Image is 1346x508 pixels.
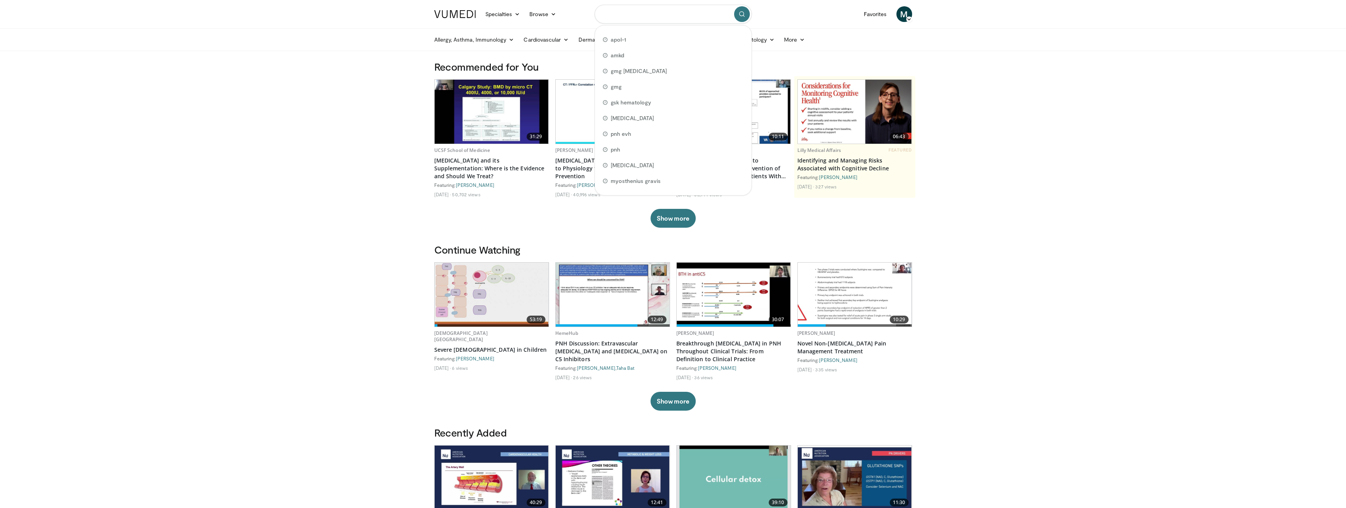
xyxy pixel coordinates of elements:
[573,191,600,197] li: 40,996 views
[527,133,545,141] span: 31:29
[676,340,791,363] a: Breakthrough [MEDICAL_DATA] in PNH Throughout Clinical Trials: From Definition to Clinical Practice
[890,499,909,506] span: 11:30
[797,147,841,153] a: Lilly Medical Affairs
[435,263,549,327] a: 53:19
[819,357,858,363] a: [PERSON_NAME]
[889,147,912,153] span: FEATURED
[890,133,909,141] span: 06:43
[519,32,573,48] a: Cardiovascular
[648,316,667,323] span: 12:49
[769,133,788,141] span: 10:11
[435,263,549,327] img: 9cc430b1-d274-4e41-8bbb-bbb5b6e36de9.620x360_q85_upscale.jpg
[611,146,620,153] span: pnh
[611,130,632,138] span: pnh evh
[611,177,661,185] span: myosthenius gravis
[611,99,652,106] span: gsk hematology
[815,366,837,373] li: 335 views
[527,316,545,323] span: 53:19
[456,356,494,361] a: [PERSON_NAME]
[769,499,788,506] span: 39:10
[611,83,622,91] span: gmg
[435,80,549,144] a: 31:29
[798,263,912,327] img: 9d4b74b8-744a-4134-a8f4-619004e7e09e.620x360_q85_upscale.jpg
[797,174,912,180] div: Featuring:
[797,357,912,363] div: Featuring:
[676,374,693,380] li: [DATE]
[555,374,572,380] li: [DATE]
[650,209,696,228] button: Show more
[577,182,615,188] a: [PERSON_NAME]
[577,365,615,371] a: [PERSON_NAME]
[677,263,791,327] a: 30:07
[555,330,578,336] a: HemeHub
[456,182,494,188] a: [PERSON_NAME]
[779,32,810,48] a: More
[694,374,713,380] li: 36 views
[556,263,670,327] a: 12:49
[555,147,593,153] a: [PERSON_NAME]
[676,330,714,336] a: [PERSON_NAME]
[616,365,634,371] a: Taha Bat
[611,36,626,44] span: apol-1
[574,32,623,48] a: Dermatology
[677,263,791,327] img: 51442fec-cab2-437c-8fdd-004c04ccc999.620x360_q85_upscale.jpg
[434,182,549,188] div: Featuring:
[611,114,654,122] span: [MEDICAL_DATA]
[890,316,909,323] span: 10:29
[434,60,912,73] h3: Recommended for You
[556,263,670,327] img: 44401e1c-645d-4235-a546-dd47d6bf59e7.620x360_q85_upscale.jpg
[434,330,488,343] a: [DEMOGRAPHIC_DATA] [GEOGRAPHIC_DATA]
[452,191,480,197] li: 50,702 views
[698,365,736,371] a: [PERSON_NAME]
[896,6,912,22] a: M
[527,499,545,506] span: 40:29
[434,355,549,362] div: Featuring:
[430,32,519,48] a: Allergy, Asthma, Immunology
[555,182,670,188] div: Featuring:
[797,183,814,190] li: [DATE]
[525,6,561,22] a: Browse
[797,157,912,172] a: Identifying and Managing Risks Associated with Cognitive Decline
[556,80,670,144] a: 20:47
[726,32,779,48] a: Rheumatology
[434,426,912,439] h3: Recently Added
[434,191,451,197] li: [DATE]
[595,5,752,24] input: Search topics, interventions
[676,365,791,371] div: Featuring:
[798,80,912,144] img: fc5f84e2-5eb7-4c65-9fa9-08971b8c96b8.jpg.620x360_q85_upscale.jpg
[434,365,451,371] li: [DATE]
[769,316,788,323] span: 30:07
[434,147,490,153] a: UCSF School of Medicine
[434,346,549,354] a: Severe [DEMOGRAPHIC_DATA] in Children
[481,6,525,22] a: Specialties
[435,80,549,144] img: 4bb25b40-905e-443e-8e37-83f056f6e86e.620x360_q85_upscale.jpg
[797,340,912,355] a: Novel Non-[MEDICAL_DATA] Pain Management Treatment
[434,243,912,256] h3: Continue Watching
[555,340,670,363] a: PNH Discussion: Extravascular [MEDICAL_DATA] and [MEDICAL_DATA] on C5 Inhibitors
[798,263,912,327] a: 10:29
[798,80,912,144] a: 06:43
[611,161,654,169] span: [MEDICAL_DATA]
[555,157,670,180] a: [MEDICAL_DATA] in [DATE]: From Anatomy to Physiology to Plaque Burden and Prevention
[648,499,667,506] span: 12:41
[819,174,858,180] a: [PERSON_NAME]
[797,366,814,373] li: [DATE]
[573,374,592,380] li: 26 views
[434,10,476,18] img: VuMedi Logo
[797,330,836,336] a: [PERSON_NAME]
[555,191,572,197] li: [DATE]
[556,80,670,144] img: 823da73b-7a00-425d-bb7f-45c8b03b10c3.620x360_q85_upscale.jpg
[650,392,696,411] button: Show more
[611,51,624,59] span: amkd
[555,365,670,371] div: Featuring: ,
[859,6,892,22] a: Favorites
[434,157,549,180] a: [MEDICAL_DATA] and its Supplementation: Where is the Evidence and Should We Treat?
[452,365,468,371] li: 6 views
[611,67,667,75] span: gmg [MEDICAL_DATA]
[815,183,837,190] li: 327 views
